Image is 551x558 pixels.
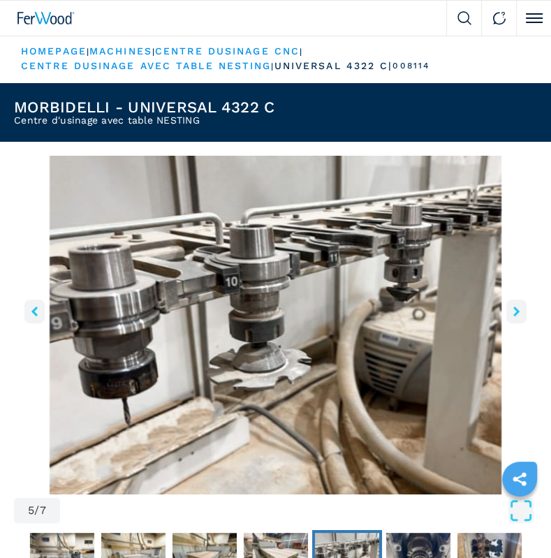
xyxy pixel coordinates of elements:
h1: MORBIDELLI - UNIVERSAL 4322 C [14,100,274,115]
span: 7 [40,505,46,516]
a: machines [89,45,152,57]
a: sharethis [502,462,537,497]
div: Go to Slide 5 [14,156,537,494]
span: | [87,47,89,57]
a: centre dusinage cnc [155,45,300,57]
span: 5 [28,505,34,516]
p: universal 4322 c | [274,59,393,73]
a: centre dusinage avec table nesting [21,60,271,71]
img: Ferwood [17,12,75,24]
img: Search [457,11,471,25]
button: Click to toggle menu [516,1,551,36]
a: HOMEPAGE [21,45,87,57]
img: Contact us [492,11,506,25]
button: Open Fullscreen [64,498,534,523]
button: right-button [506,300,527,323]
button: left-button [24,300,45,323]
span: | [271,61,274,71]
h2: Centre d'usinage avec table NESTING [14,115,274,125]
p: 008114 [392,60,429,72]
span: / [34,505,39,516]
span: | [152,47,155,57]
img: Centre d'usinage avec table NESTING MORBIDELLI UNIVERSAL 4322 C [14,156,537,494]
iframe: Chat [492,495,541,548]
span: | [300,47,302,57]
